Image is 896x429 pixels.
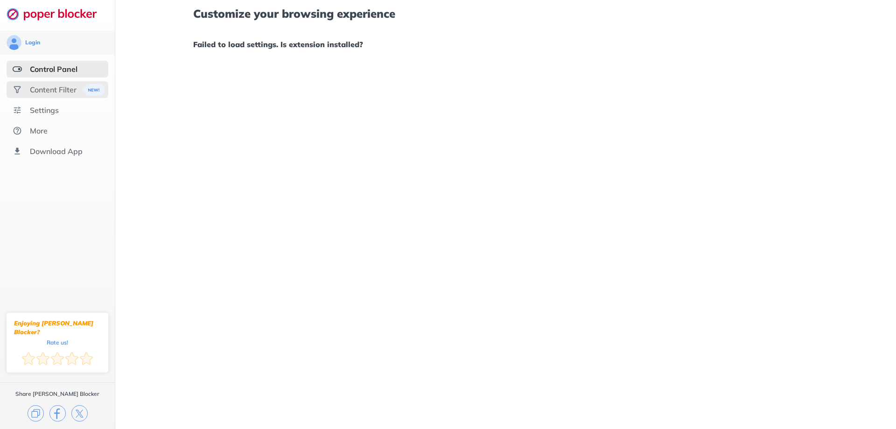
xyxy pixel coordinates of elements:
[79,84,102,96] img: menuBanner.svg
[13,147,22,156] img: download-app.svg
[13,126,22,135] img: about.svg
[49,405,66,422] img: facebook.svg
[7,7,107,21] img: logo-webpage.svg
[193,38,818,50] h1: Failed to load settings. Is extension installed?
[13,64,22,74] img: features-selected.svg
[71,405,88,422] img: x.svg
[7,35,21,50] img: avatar.svg
[30,64,77,74] div: Control Panel
[28,405,44,422] img: copy.svg
[47,340,68,345] div: Rate us!
[13,85,22,94] img: social.svg
[30,85,77,94] div: Content Filter
[30,126,48,135] div: More
[25,39,40,46] div: Login
[13,105,22,115] img: settings.svg
[30,147,83,156] div: Download App
[30,105,59,115] div: Settings
[14,319,101,337] div: Enjoying [PERSON_NAME] Blocker?
[15,390,99,398] div: Share [PERSON_NAME] Blocker
[193,7,818,20] h1: Customize your browsing experience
